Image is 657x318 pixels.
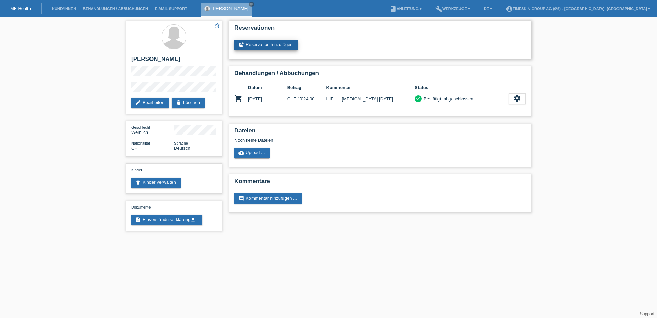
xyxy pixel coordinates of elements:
i: build [435,6,442,12]
a: DE ▾ [480,7,495,11]
i: get_app [190,217,196,222]
i: description [135,217,141,222]
a: accessibility_newKinder verwalten [131,178,181,188]
span: Deutsch [174,146,190,151]
a: Kund*innen [48,7,79,11]
a: MF Health [10,6,31,11]
th: Datum [248,84,287,92]
a: commentKommentar hinzufügen ... [234,193,302,204]
div: Bestätigt, abgeschlossen [422,95,474,103]
h2: Behandlungen / Abbuchungen [234,70,526,80]
i: accessibility_new [135,180,141,185]
a: star_border [214,22,220,30]
i: POSP00027361 [234,94,243,103]
a: [PERSON_NAME] [212,6,248,11]
span: Dokumente [131,205,151,209]
i: check [416,96,421,101]
span: Schweiz [131,146,138,151]
a: bookAnleitung ▾ [386,7,425,11]
a: descriptionEinverständniserklärungget_app [131,215,202,225]
i: post_add [238,42,244,47]
h2: Kommentare [234,178,526,188]
h2: Reservationen [234,24,526,35]
a: Support [640,311,654,316]
span: Sprache [174,141,188,145]
i: account_circle [506,6,513,12]
th: Betrag [287,84,326,92]
i: settings [513,95,521,102]
td: [DATE] [248,92,287,106]
h2: Dateien [234,127,526,138]
a: deleteLöschen [172,98,205,108]
div: Weiblich [131,125,174,135]
a: close [249,2,254,7]
a: cloud_uploadUpload ... [234,148,270,158]
i: edit [135,100,141,105]
i: book [390,6,397,12]
a: buildWerkzeuge ▾ [432,7,474,11]
span: Nationalität [131,141,150,145]
th: Status [415,84,509,92]
i: comment [238,195,244,201]
a: E-Mail Support [152,7,191,11]
h2: [PERSON_NAME] [131,56,216,66]
i: star_border [214,22,220,29]
a: Behandlungen / Abbuchungen [79,7,152,11]
a: editBearbeiten [131,98,169,108]
a: account_circleFineSkin Group AG (0%) - [GEOGRAPHIC_DATA], [GEOGRAPHIC_DATA] ▾ [502,7,654,11]
th: Kommentar [326,84,415,92]
i: close [250,2,253,6]
div: Noch keine Dateien [234,138,444,143]
span: Kinder [131,168,142,172]
td: HIFU + [MEDICAL_DATA] [DATE] [326,92,415,106]
a: post_addReservation hinzufügen [234,40,298,50]
i: cloud_upload [238,150,244,156]
td: CHF 1'024.00 [287,92,326,106]
span: Geschlecht [131,125,150,129]
i: delete [176,100,181,105]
